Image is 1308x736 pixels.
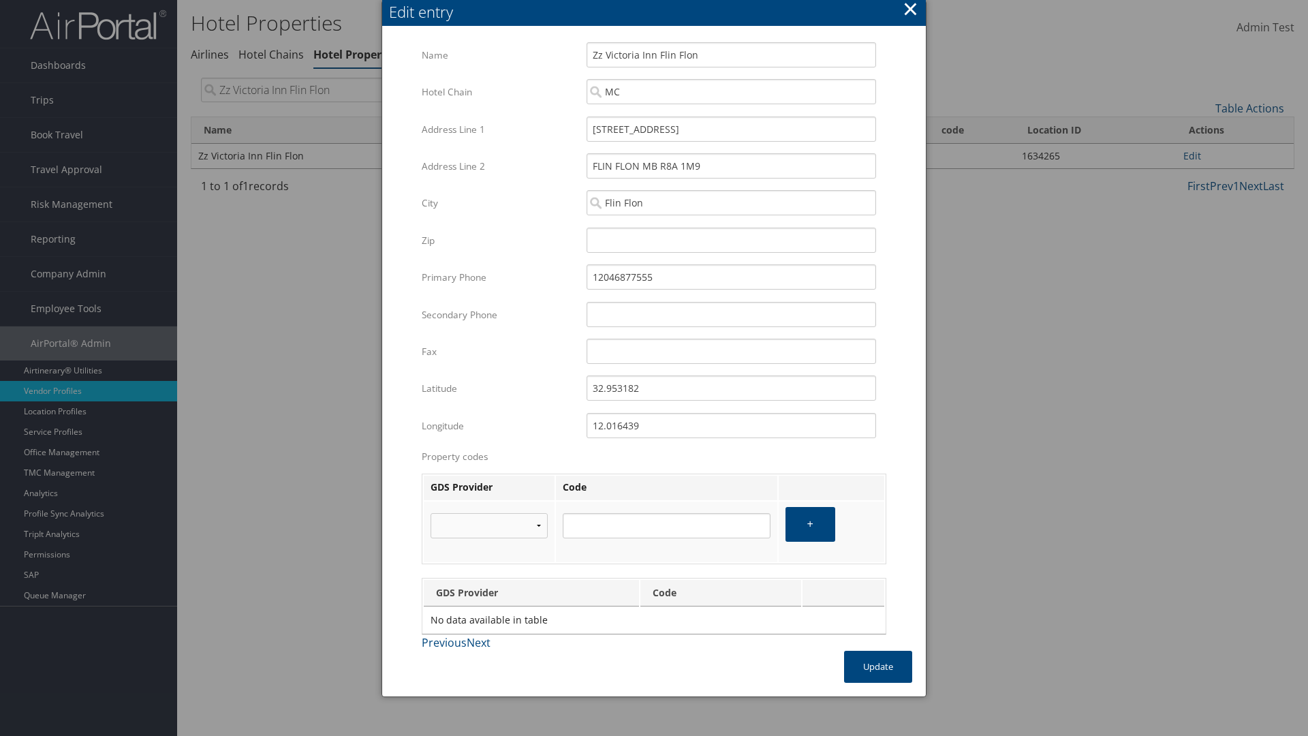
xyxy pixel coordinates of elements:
label: Address Line 2 [422,153,576,179]
label: City [422,190,576,216]
div: Edit entry [389,1,926,22]
th: Code: activate to sort column ascending [640,580,801,607]
th: GDS Provider [424,476,555,500]
label: Fax [422,339,576,365]
label: Address Line 1 [422,117,576,142]
label: Secondary Phone [422,302,576,328]
label: Zip [422,228,576,254]
label: Primary Phone [422,264,576,290]
th: GDS Provider: activate to sort column descending [424,580,639,607]
label: Property codes [422,450,886,463]
th: Code [556,476,777,500]
label: Longitude [422,413,576,439]
th: : activate to sort column ascending [803,580,884,607]
button: Update [844,651,912,683]
label: Hotel Chain [422,79,576,105]
a: Previous [422,635,467,650]
a: Next [467,635,490,650]
td: No data available in table [424,608,884,632]
button: + [785,507,835,542]
label: Latitude [422,375,576,401]
label: Name [422,42,576,68]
